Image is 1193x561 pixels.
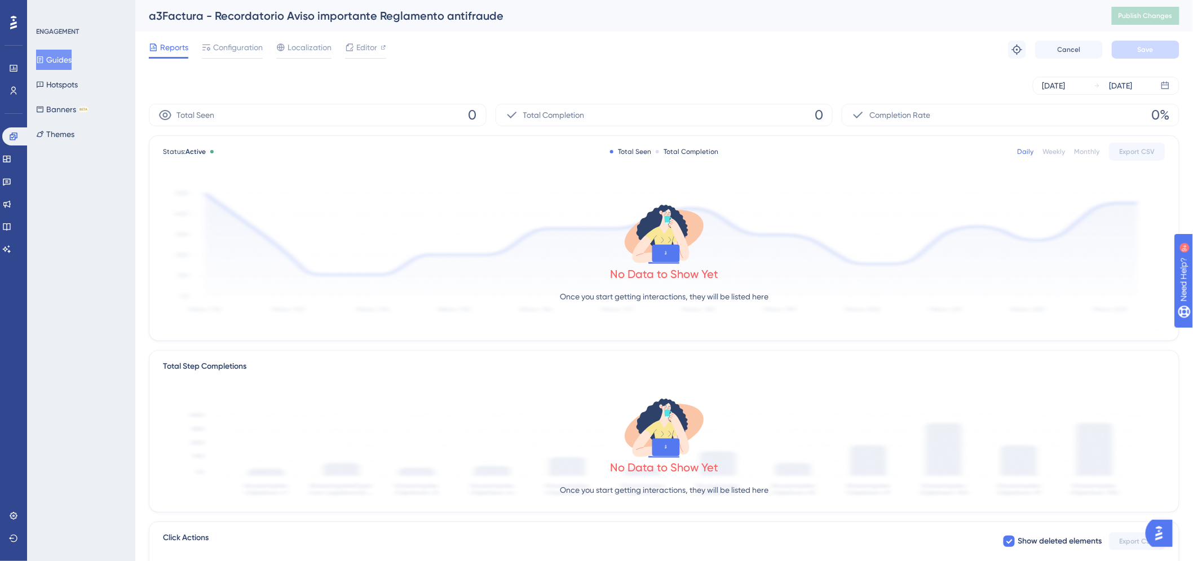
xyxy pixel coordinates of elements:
span: Need Help? [26,3,70,16]
span: Total Seen [176,108,214,122]
div: a3Factura - Recordatorio Aviso importante Reglamento antifraude [149,8,1084,24]
span: Reports [160,41,188,54]
button: Guides [36,50,72,70]
button: Save [1112,41,1179,59]
span: Show deleted elements [1018,535,1102,548]
button: Publish Changes [1112,7,1179,25]
span: Active [185,148,206,156]
span: 0 [815,106,823,124]
p: Once you start getting interactions, they will be listed here [560,483,768,497]
span: 0% [1152,106,1170,124]
div: ENGAGEMENT [36,27,79,36]
div: No Data to Show Yet [610,266,718,282]
span: Publish Changes [1119,11,1173,20]
div: 9+ [76,6,83,15]
span: Save [1138,45,1154,54]
button: BannersBETA [36,99,89,120]
div: Weekly [1043,147,1066,156]
span: Completion Rate [869,108,930,122]
div: Total Seen [610,147,651,156]
div: [DATE] [1042,79,1066,92]
div: [DATE] [1110,79,1133,92]
span: Status: [163,147,206,156]
div: Total Completion [656,147,718,156]
div: No Data to Show Yet [610,460,718,475]
button: Export CSV [1109,532,1165,550]
button: Hotspots [36,74,78,95]
button: Themes [36,124,74,144]
button: Export CSV [1109,143,1165,161]
span: Export CSV [1120,537,1155,546]
button: Cancel [1035,41,1103,59]
span: Export CSV [1120,147,1155,156]
span: 0 [469,106,477,124]
iframe: UserGuiding AI Assistant Launcher [1146,516,1179,550]
span: Configuration [213,41,263,54]
div: BETA [78,107,89,112]
div: Daily [1018,147,1034,156]
p: Once you start getting interactions, they will be listed here [560,290,768,303]
span: Total Completion [523,108,585,122]
span: Click Actions [163,531,209,551]
div: Total Step Completions [163,360,246,373]
span: Localization [288,41,332,54]
span: Cancel [1058,45,1081,54]
div: Monthly [1075,147,1100,156]
span: Editor [356,41,377,54]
